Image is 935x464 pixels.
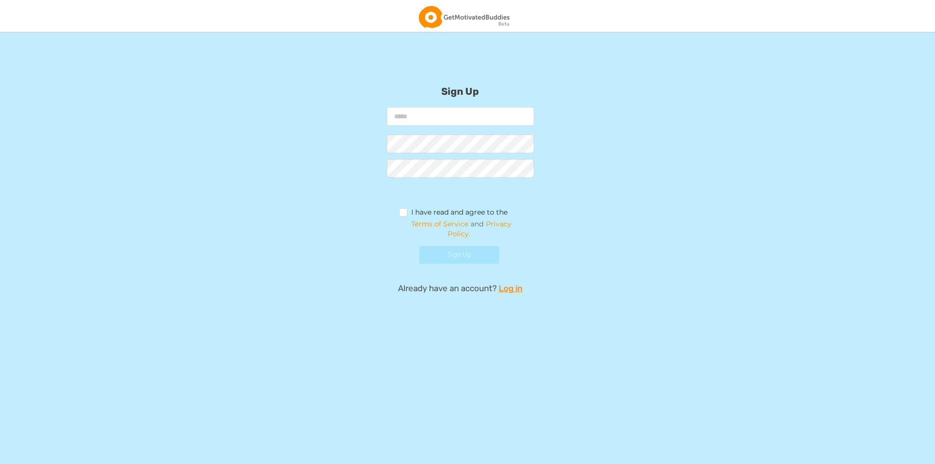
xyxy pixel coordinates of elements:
span: and [399,219,522,239]
p: Already have an account? [264,282,657,294]
label: I have read and agree to the [399,208,508,219]
a: Log in [499,282,523,294]
h2: Sign Up [264,61,657,97]
a: Terms of Service [411,219,468,228]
